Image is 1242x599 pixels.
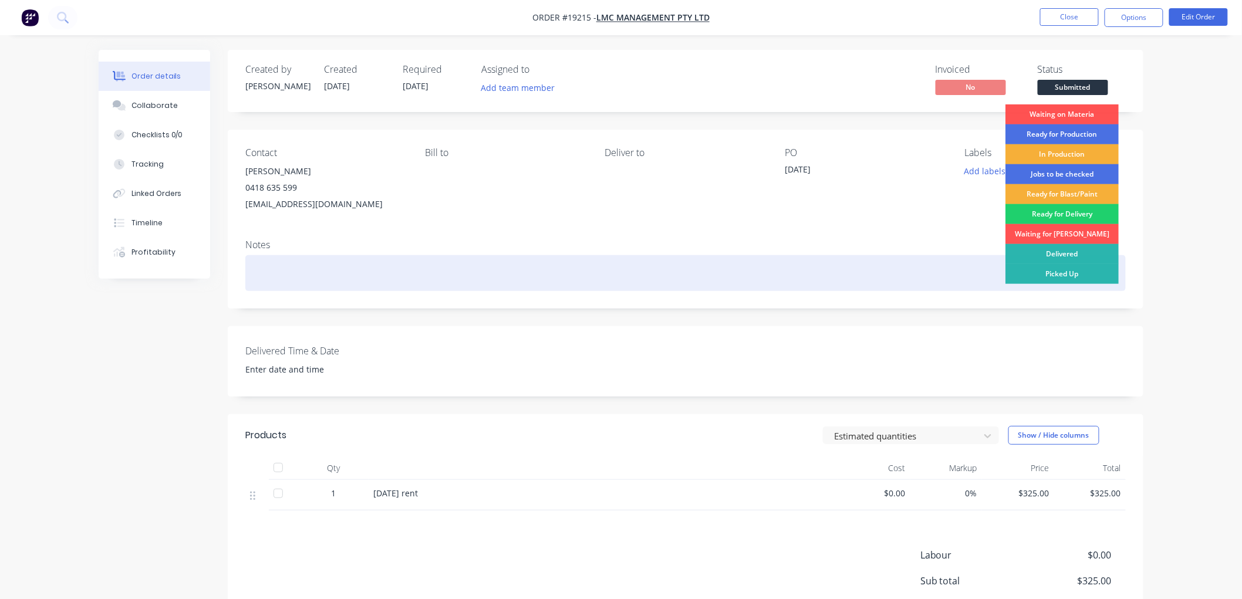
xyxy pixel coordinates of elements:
[245,64,310,75] div: Created by
[958,163,1012,179] button: Add labels
[425,147,586,158] div: Bill to
[1005,204,1119,224] div: Ready for Delivery
[324,80,350,92] span: [DATE]
[1005,124,1119,144] div: Ready for Production
[1008,426,1099,445] button: Show / Hide columns
[1005,104,1119,124] div: Waiting on Materia
[99,62,210,91] button: Order details
[1005,244,1119,264] div: Delivered
[596,12,710,23] a: LMC Management Pty Ltd
[481,64,599,75] div: Assigned to
[605,147,766,158] div: Deliver to
[131,218,163,228] div: Timeline
[532,12,596,23] span: Order #19215 -
[1038,80,1108,97] button: Submitted
[131,130,183,140] div: Checklists 0/0
[245,163,406,180] div: [PERSON_NAME]
[131,71,181,82] div: Order details
[475,80,561,96] button: Add team member
[238,361,384,378] input: Enter date and time
[131,247,176,258] div: Profitability
[987,487,1049,499] span: $325.00
[245,180,406,196] div: 0418 635 599
[99,208,210,238] button: Timeline
[1040,8,1099,26] button: Close
[245,344,392,358] label: Delivered Time & Date
[99,120,210,150] button: Checklists 0/0
[982,456,1054,480] div: Price
[936,64,1024,75] div: Invoiced
[131,188,182,199] div: Linked Orders
[1005,264,1119,284] div: Picked Up
[481,80,561,96] button: Add team member
[915,487,978,499] span: 0%
[910,456,983,480] div: Markup
[1025,574,1112,588] span: $325.00
[245,80,310,92] div: [PERSON_NAME]
[245,196,406,212] div: [EMAIL_ADDRESS][DOMAIN_NAME]
[965,147,1126,158] div: Labels
[245,163,406,212] div: [PERSON_NAME]0418 635 599[EMAIL_ADDRESS][DOMAIN_NAME]
[920,548,1025,562] span: Labour
[403,64,467,75] div: Required
[785,147,946,158] div: PO
[21,9,39,26] img: Factory
[131,100,178,111] div: Collaborate
[298,456,369,480] div: Qty
[324,64,389,75] div: Created
[785,163,932,180] div: [DATE]
[1169,8,1228,26] button: Edit Order
[1038,64,1126,75] div: Status
[1005,184,1119,204] div: Ready for Blast/Paint
[1005,144,1119,164] div: In Production
[1059,487,1122,499] span: $325.00
[131,159,164,170] div: Tracking
[99,91,210,120] button: Collaborate
[1105,8,1163,27] button: Options
[403,80,428,92] span: [DATE]
[99,150,210,179] button: Tracking
[245,147,406,158] div: Contact
[1005,164,1119,184] div: Jobs to be checked
[920,574,1025,588] span: Sub total
[1038,80,1108,94] span: Submitted
[838,456,910,480] div: Cost
[99,238,210,267] button: Profitability
[1005,224,1119,244] div: Waiting for [PERSON_NAME]
[1054,456,1126,480] div: Total
[245,239,1126,251] div: Notes
[245,428,286,442] div: Products
[1025,548,1112,562] span: $0.00
[936,80,1006,94] span: No
[843,487,906,499] span: $0.00
[331,487,336,499] span: 1
[373,488,418,499] span: [DATE] rent
[99,179,210,208] button: Linked Orders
